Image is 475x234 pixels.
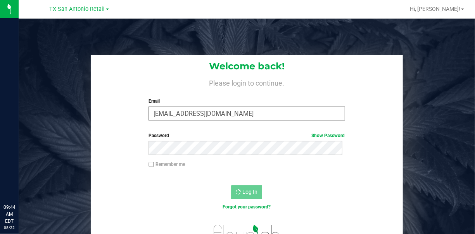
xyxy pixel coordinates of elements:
p: 08/22 [3,225,15,231]
input: Remember me [149,162,154,167]
p: 09:44 AM EDT [3,204,15,225]
label: Email [149,98,345,105]
span: Password [149,133,169,138]
h1: Welcome back! [91,61,403,71]
span: TX San Antonio Retail [50,6,105,12]
h4: Please login to continue. [91,77,403,87]
a: Forgot your password? [223,204,271,210]
a: Show Password [312,133,345,138]
label: Remember me [149,161,185,168]
span: Log In [242,189,257,195]
button: Log In [231,185,262,199]
span: Hi, [PERSON_NAME]! [410,6,460,12]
